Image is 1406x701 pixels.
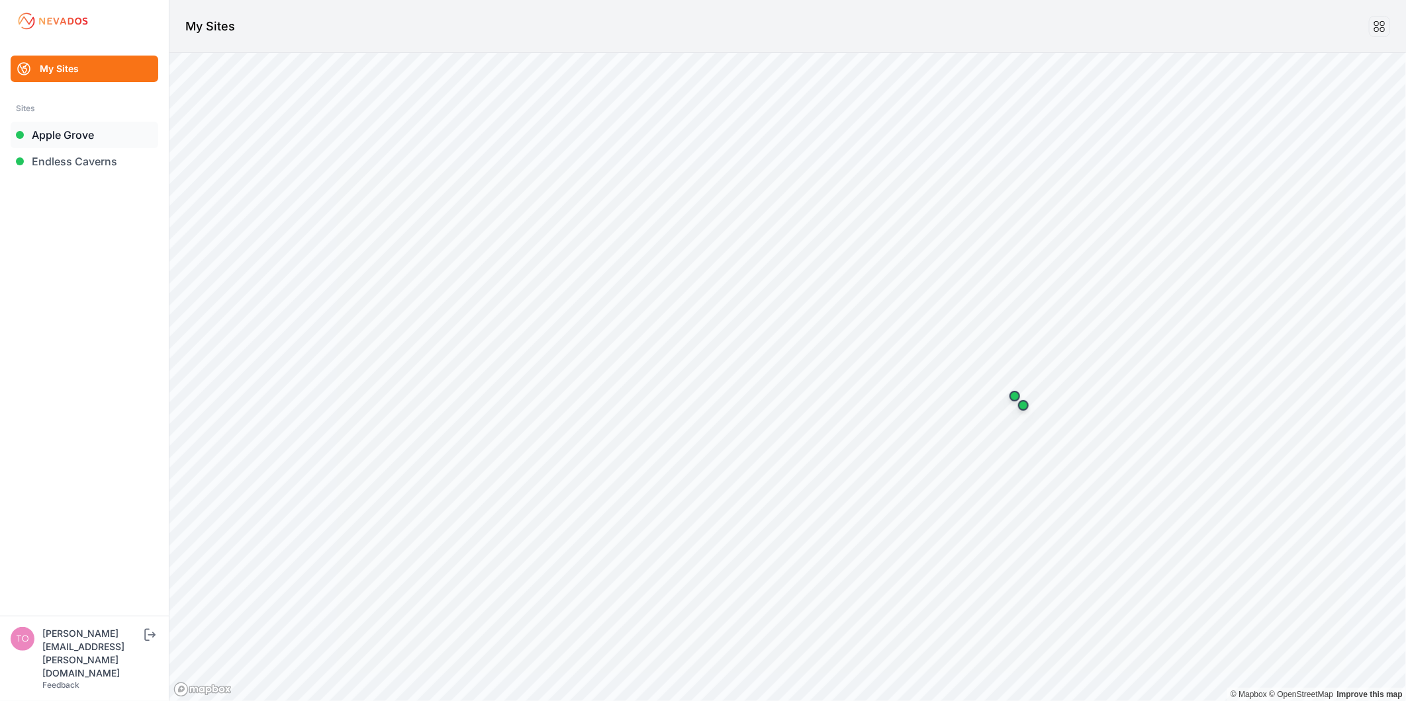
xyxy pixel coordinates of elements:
[173,682,232,697] a: Mapbox logo
[16,11,90,32] img: Nevados
[11,627,34,651] img: tomasz.barcz@energix-group.com
[1337,690,1403,699] a: Map feedback
[16,101,153,116] div: Sites
[11,122,158,148] a: Apple Grove
[1231,690,1267,699] a: Mapbox
[1269,690,1333,699] a: OpenStreetMap
[11,148,158,175] a: Endless Caverns
[42,627,142,680] div: [PERSON_NAME][EMAIL_ADDRESS][PERSON_NAME][DOMAIN_NAME]
[185,17,235,36] h1: My Sites
[169,53,1406,701] canvas: Map
[42,680,79,690] a: Feedback
[1002,383,1028,409] div: Map marker
[11,56,158,82] a: My Sites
